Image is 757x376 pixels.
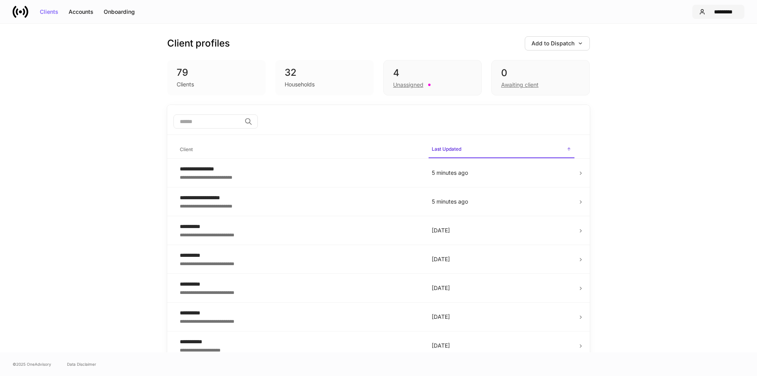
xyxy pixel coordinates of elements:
[69,9,93,15] div: Accounts
[393,67,472,79] div: 4
[177,142,422,158] span: Client
[432,198,571,206] p: 5 minutes ago
[432,342,571,350] p: [DATE]
[432,226,571,234] p: [DATE]
[285,66,364,79] div: 32
[383,60,482,95] div: 4Unassigned
[432,169,571,177] p: 5 minutes ago
[501,67,580,79] div: 0
[40,9,58,15] div: Clients
[35,6,63,18] button: Clients
[63,6,99,18] button: Accounts
[432,145,461,153] h6: Last Updated
[167,37,230,50] h3: Client profiles
[531,41,583,46] div: Add to Dispatch
[180,146,193,153] h6: Client
[432,255,571,263] p: [DATE]
[285,80,315,88] div: Households
[104,9,135,15] div: Onboarding
[177,66,256,79] div: 79
[501,81,539,89] div: Awaiting client
[99,6,140,18] button: Onboarding
[67,361,96,367] a: Data Disclaimer
[13,361,51,367] span: © 2025 OneAdvisory
[177,80,194,88] div: Clients
[429,141,574,158] span: Last Updated
[432,284,571,292] p: [DATE]
[393,81,423,89] div: Unassigned
[432,313,571,321] p: [DATE]
[491,60,590,95] div: 0Awaiting client
[525,36,590,51] button: Add to Dispatch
